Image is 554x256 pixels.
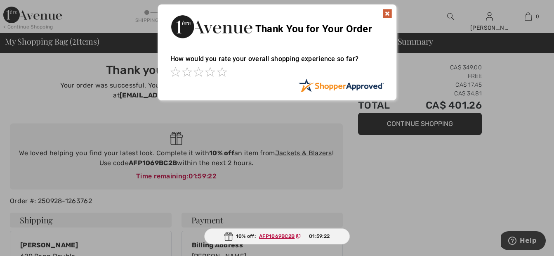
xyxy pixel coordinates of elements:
div: 10% off: [204,228,350,244]
img: Gift.svg [224,232,233,241]
img: Thank You for Your Order [170,13,253,40]
div: How would you rate your overall shopping experience so far? [170,47,384,78]
ins: AFP1069BC2B [259,233,295,239]
span: Thank You for Your Order [255,23,372,35]
span: Help [19,6,35,13]
span: 01:59:22 [309,232,330,240]
img: x [382,9,392,19]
